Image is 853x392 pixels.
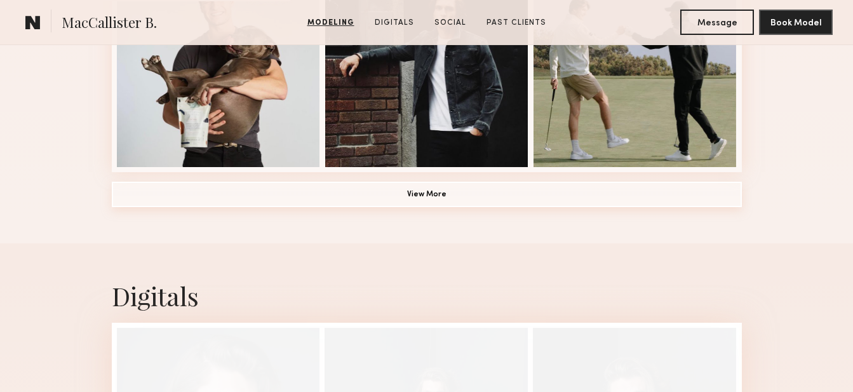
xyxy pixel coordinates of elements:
span: MacCallister B. [62,13,157,35]
a: Digitals [370,17,419,29]
a: Book Model [759,17,833,27]
a: Social [429,17,471,29]
a: Modeling [302,17,359,29]
button: View More [112,182,742,207]
button: Book Model [759,10,833,35]
a: Past Clients [481,17,551,29]
div: Digitals [112,279,742,313]
button: Message [680,10,754,35]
